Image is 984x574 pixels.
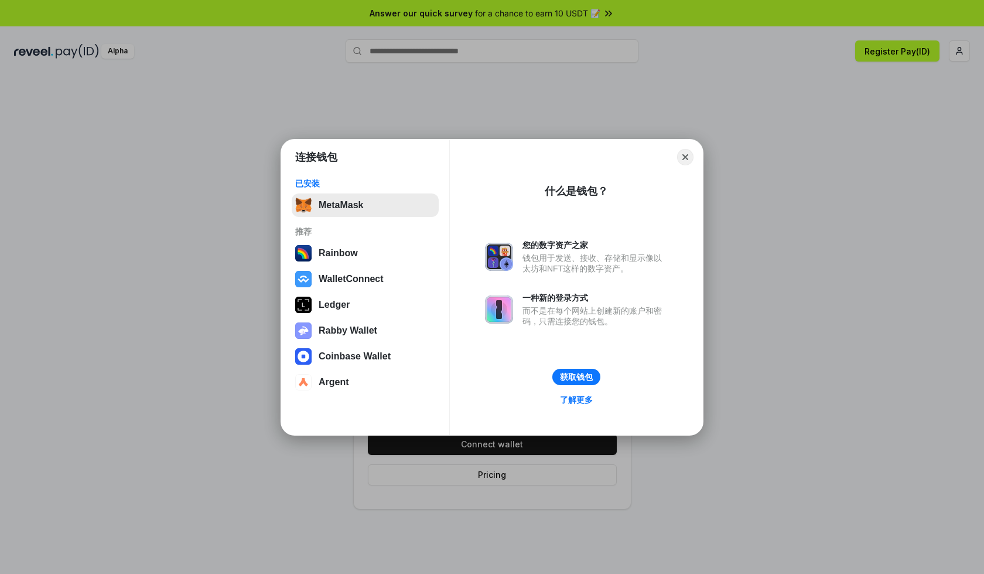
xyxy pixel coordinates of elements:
[485,243,513,271] img: svg+xml,%3Csvg%20xmlns%3D%22http%3A%2F%2Fwww.w3.org%2F2000%2Fsvg%22%20fill%3D%22none%22%20viewBox...
[295,226,435,237] div: 推荐
[292,242,439,265] button: Rainbow
[295,271,312,287] img: svg+xml,%3Csvg%20width%3D%2228%22%20height%3D%2228%22%20viewBox%3D%220%200%2028%2028%22%20fill%3D...
[522,253,668,274] div: 钱包用于发送、接收、存储和显示像以太坊和NFT这样的数字资产。
[295,178,435,189] div: 已安装
[677,149,693,165] button: Close
[319,351,391,362] div: Coinbase Wallet
[522,240,668,250] div: 您的数字资产之家
[485,296,513,324] img: svg+xml,%3Csvg%20xmlns%3D%22http%3A%2F%2Fwww.w3.org%2F2000%2Fsvg%22%20fill%3D%22none%22%20viewBox...
[319,248,358,259] div: Rainbow
[319,325,377,336] div: Rabby Wallet
[292,371,439,394] button: Argent
[319,200,363,210] div: MetaMask
[295,374,312,390] img: svg+xml,%3Csvg%20width%3D%2228%22%20height%3D%2228%22%20viewBox%3D%220%200%2028%2028%22%20fill%3D...
[295,348,312,365] img: svg+xml,%3Csvg%20width%3D%2228%22%20height%3D%2228%22%20viewBox%3D%220%200%2028%2028%22%20fill%3D...
[292,267,439,291] button: WalletConnect
[522,305,668,327] div: 而不是在每个网站上创建新的账户和密码，只需连接您的钱包。
[545,184,608,198] div: 什么是钱包？
[560,395,593,405] div: 了解更多
[292,193,439,217] button: MetaMask
[319,274,384,284] div: WalletConnect
[295,245,312,261] img: svg+xml,%3Csvg%20width%3D%22120%22%20height%3D%22120%22%20viewBox%3D%220%200%20120%20120%22%20fil...
[560,372,593,382] div: 获取钱包
[292,293,439,317] button: Ledger
[552,369,600,385] button: 获取钱包
[553,392,600,407] a: 了解更多
[295,197,312,213] img: svg+xml,%3Csvg%20fill%3D%22none%22%20height%3D%2233%22%20viewBox%3D%220%200%2035%2033%22%20width%...
[295,322,312,339] img: svg+xml,%3Csvg%20xmlns%3D%22http%3A%2F%2Fwww.w3.org%2F2000%2Fsvg%22%20fill%3D%22none%22%20viewBox...
[292,345,439,368] button: Coinbase Wallet
[319,300,350,310] div: Ledger
[522,293,668,303] div: 一种新的登录方式
[295,297,312,313] img: svg+xml,%3Csvg%20xmlns%3D%22http%3A%2F%2Fwww.w3.org%2F2000%2Fsvg%22%20width%3D%2228%22%20height%3...
[319,377,349,388] div: Argent
[295,150,337,164] h1: 连接钱包
[292,319,439,342] button: Rabby Wallet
